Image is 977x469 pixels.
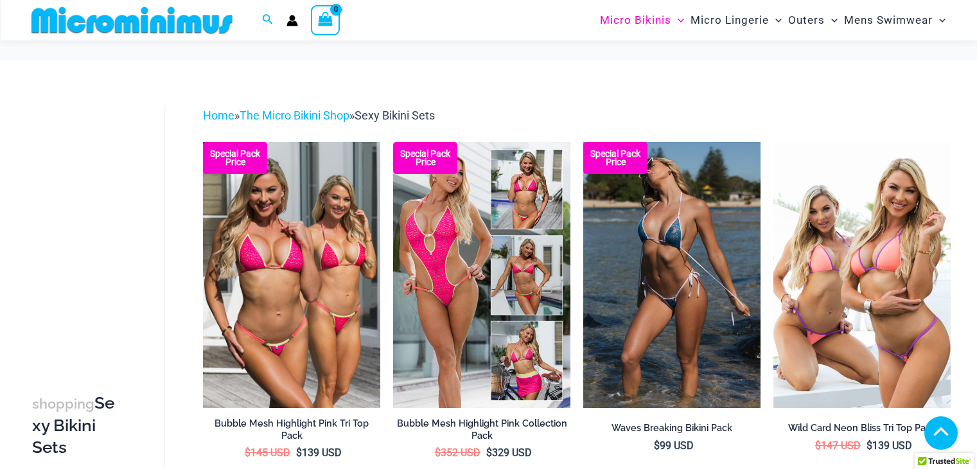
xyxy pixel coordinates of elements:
[296,447,302,459] span: $
[393,142,570,408] img: Collection Pack F
[773,142,951,408] a: Wild Card Neon Bliss Tri Top PackWild Card Neon Bliss Tri Top Pack BWild Card Neon Bliss Tri Top ...
[203,109,234,122] a: Home
[785,4,841,37] a: OutersMenu ToggleMenu Toggle
[355,109,435,122] span: Sexy Bikini Sets
[583,142,761,408] img: Waves Breaking Ocean 312 Top 456 Bottom 08
[393,418,570,447] a: Bubble Mesh Highlight Pink Collection Pack
[773,422,951,434] h2: Wild Card Neon Bliss Tri Top Pack
[393,150,457,166] b: Special Pack Price
[583,422,761,434] h2: Waves Breaking Bikini Pack
[773,142,951,408] img: Wild Card Neon Bliss Tri Top Pack
[583,422,761,439] a: Waves Breaking Bikini Pack
[32,393,119,458] h3: Sexy Bikini Sets
[844,4,933,37] span: Mens Swimwear
[583,142,761,408] a: Waves Breaking Ocean 312 Top 456 Bottom 08 Waves Breaking Ocean 312 Top 456 Bottom 04Waves Breaki...
[203,418,380,447] a: Bubble Mesh Highlight Pink Tri Top Pack
[825,4,838,37] span: Menu Toggle
[815,439,821,452] span: $
[203,142,380,408] a: Tri Top Pack F Tri Top Pack BTri Top Pack B
[435,447,480,459] bdi: 352 USD
[815,439,861,452] bdi: 147 USD
[691,4,769,37] span: Micro Lingerie
[203,150,267,166] b: Special Pack Price
[203,418,380,441] h2: Bubble Mesh Highlight Pink Tri Top Pack
[245,447,290,459] bdi: 145 USD
[32,396,94,412] span: shopping
[769,4,782,37] span: Menu Toggle
[671,4,684,37] span: Menu Toggle
[867,439,912,452] bdi: 139 USD
[32,96,148,353] iframe: TrustedSite Certified
[435,447,441,459] span: $
[486,447,492,459] span: $
[262,12,274,28] a: Search icon link
[597,4,687,37] a: Micro BikinisMenu ToggleMenu Toggle
[600,4,671,37] span: Micro Bikinis
[773,422,951,439] a: Wild Card Neon Bliss Tri Top Pack
[203,109,435,122] span: » »
[240,109,349,122] a: The Micro Bikini Shop
[286,15,298,26] a: Account icon link
[583,150,647,166] b: Special Pack Price
[393,142,570,408] a: Collection Pack F Collection Pack BCollection Pack B
[654,439,694,452] bdi: 99 USD
[296,447,342,459] bdi: 139 USD
[393,418,570,441] h2: Bubble Mesh Highlight Pink Collection Pack
[26,6,238,35] img: MM SHOP LOGO FLAT
[245,447,251,459] span: $
[203,142,380,408] img: Tri Top Pack F
[867,439,872,452] span: $
[687,4,785,37] a: Micro LingerieMenu ToggleMenu Toggle
[933,4,946,37] span: Menu Toggle
[595,2,951,39] nav: Site Navigation
[841,4,949,37] a: Mens SwimwearMenu ToggleMenu Toggle
[654,439,660,452] span: $
[788,4,825,37] span: Outers
[311,5,340,35] a: View Shopping Cart, empty
[486,447,532,459] bdi: 329 USD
